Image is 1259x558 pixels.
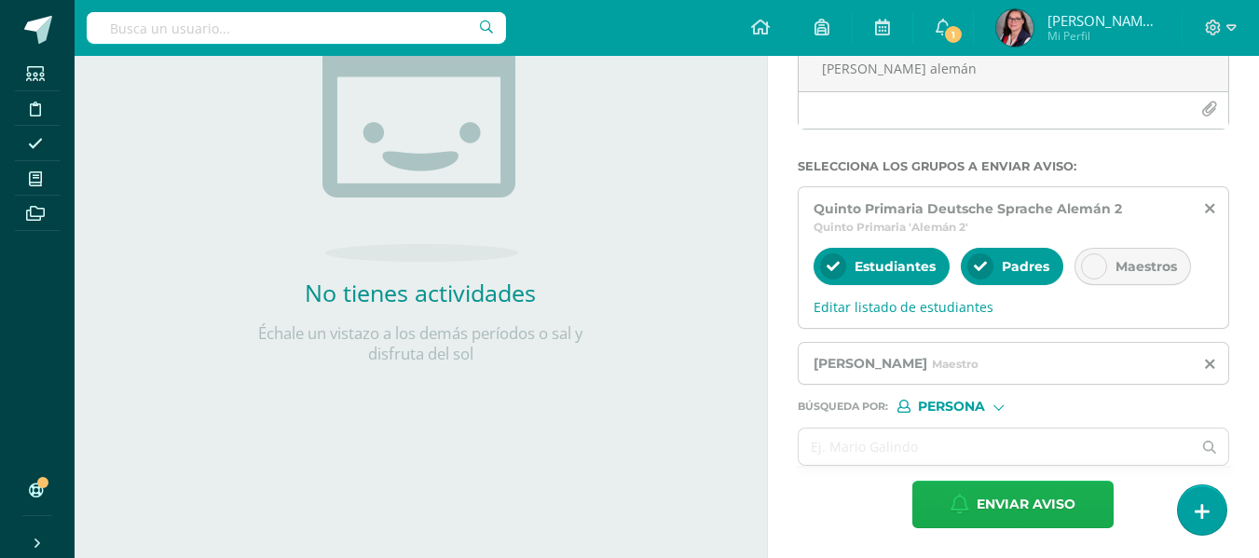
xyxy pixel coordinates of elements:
h2: No tienes actividades [234,277,607,308]
span: Enviar aviso [977,482,1075,527]
img: 243c1e32f5017151968dd361509f48cd.png [996,9,1033,47]
span: [PERSON_NAME] [814,355,927,372]
span: 1 [943,24,964,45]
p: Échale un vistazo a los demás períodos o sal y disfruta del sol [234,323,607,364]
span: Mi Perfil [1047,28,1159,44]
span: Estudiantes [855,258,936,275]
button: Enviar aviso [912,481,1114,528]
span: Persona [918,401,985,412]
span: Padres [1002,258,1049,275]
span: Maestros [1115,258,1177,275]
span: Quinto Primaria 'Alemán 2' [814,220,968,234]
span: [PERSON_NAME] [PERSON_NAME] [1047,11,1159,30]
input: Busca un usuario... [87,12,506,44]
span: Búsqueda por : [798,401,888,412]
label: Selecciona los grupos a enviar aviso : [798,159,1229,173]
span: Quinto Primaria Deutsche Sprache Alemán 2 [814,200,1122,217]
span: Editar listado de estudiantes [814,298,1213,316]
div: [object Object] [897,400,1037,413]
input: Ej. Mario Galindo [799,429,1192,465]
span: Maestro [932,357,978,371]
